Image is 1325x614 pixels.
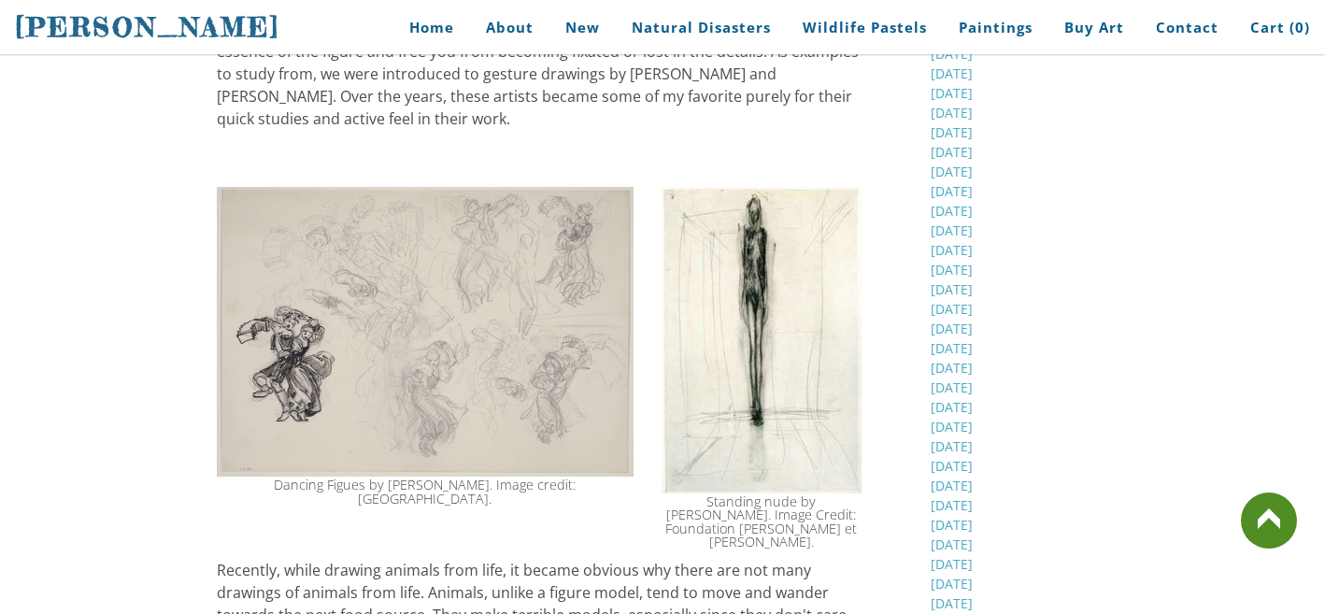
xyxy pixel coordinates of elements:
[931,437,973,455] a: [DATE]
[931,457,973,475] a: [DATE]
[931,300,973,318] a: [DATE]
[931,104,973,121] a: [DATE]
[931,378,973,396] a: [DATE]
[931,261,973,278] a: [DATE]
[931,202,973,220] a: [DATE]
[931,535,973,553] a: [DATE]
[15,11,280,43] span: [PERSON_NAME]
[931,241,973,259] a: [DATE]
[217,478,634,506] div: Dancing Figues by [PERSON_NAME]. Image credit: [GEOGRAPHIC_DATA].
[931,575,973,593] a: [DATE]
[931,339,973,357] a: [DATE]
[931,123,973,141] a: [DATE]
[931,496,973,514] a: [DATE]
[551,7,614,49] a: New
[217,187,634,477] img: John Singer Sargent Gesture drawing
[618,7,785,49] a: Natural Disasters
[472,7,548,49] a: About
[931,594,973,612] a: [DATE]
[931,359,973,377] a: [DATE]
[931,221,973,239] a: [DATE]
[662,495,862,550] div: Standing nude by [PERSON_NAME]. Image Credit: Foundation [PERSON_NAME] et [PERSON_NAME].
[931,418,973,436] a: [DATE]
[931,320,973,337] a: [DATE]
[1295,18,1304,36] span: 0
[1142,7,1232,49] a: Contact
[931,143,973,161] a: [DATE]
[1236,7,1310,49] a: Cart (0)
[789,7,941,49] a: Wildlife Pastels
[931,477,973,494] a: [DATE]
[931,555,973,573] a: [DATE]
[931,182,973,200] a: [DATE]
[662,187,862,493] img: giacometti gesture drawing
[931,280,973,298] a: [DATE]
[931,84,973,102] a: [DATE]
[931,516,973,534] a: [DATE]
[1050,7,1138,49] a: Buy Art
[931,398,973,416] a: [DATE]
[381,7,468,49] a: Home
[931,64,973,82] a: [DATE]
[945,7,1047,49] a: Paintings
[15,9,280,45] a: [PERSON_NAME]
[931,163,973,180] a: [DATE]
